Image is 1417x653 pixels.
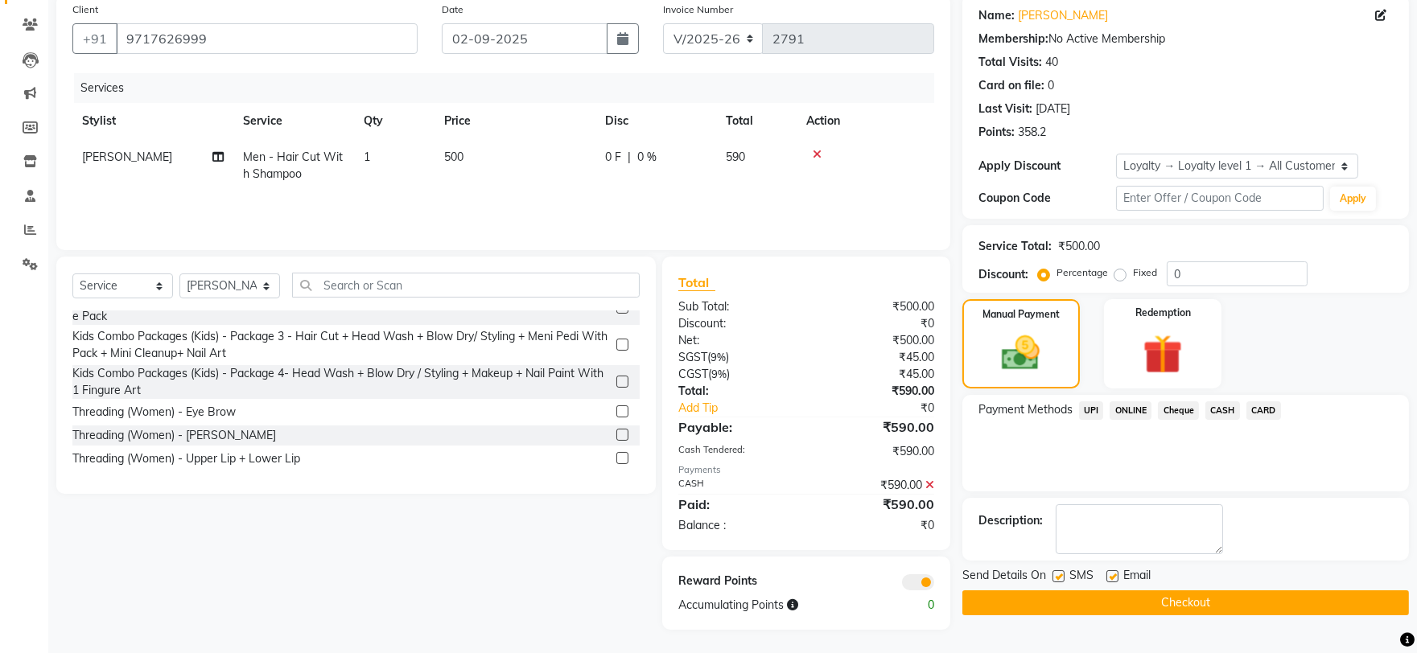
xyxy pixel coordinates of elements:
[72,427,276,444] div: Threading (Women) - [PERSON_NAME]
[233,103,354,139] th: Service
[1246,401,1281,420] span: CARD
[978,77,1044,94] div: Card on file:
[1079,401,1104,420] span: UPI
[716,103,797,139] th: Total
[595,103,716,139] th: Disc
[243,150,343,181] span: Men - Hair Cut With Shampoo
[82,150,172,164] span: [PERSON_NAME]
[72,450,300,467] div: Threading (Women) - Upper Lip + Lower Lip
[354,103,435,139] th: Qty
[797,103,934,139] th: Action
[678,274,715,291] span: Total
[978,54,1042,71] div: Total Visits:
[876,597,946,614] div: 0
[806,383,946,400] div: ₹590.00
[1018,7,1108,24] a: [PERSON_NAME]
[806,349,946,366] div: ₹45.00
[806,477,946,494] div: ₹590.00
[1058,238,1100,255] div: ₹500.00
[978,124,1015,141] div: Points:
[806,298,946,315] div: ₹500.00
[1018,124,1046,141] div: 358.2
[74,73,946,103] div: Services
[72,2,98,17] label: Client
[663,2,733,17] label: Invoice Number
[711,351,726,363] span: 9%
[978,101,1032,117] div: Last Visit:
[982,307,1060,322] label: Manual Payment
[666,400,830,417] a: Add Tip
[678,367,708,381] span: CGST
[637,149,657,166] span: 0 %
[806,495,946,514] div: ₹590.00
[1048,77,1054,94] div: 0
[726,150,745,164] span: 590
[442,2,463,17] label: Date
[666,517,806,534] div: Balance :
[978,266,1028,283] div: Discount:
[666,477,806,494] div: CASH
[628,149,631,166] span: |
[666,332,806,349] div: Net:
[1036,101,1070,117] div: [DATE]
[666,366,806,383] div: ( )
[666,349,806,366] div: ( )
[605,149,621,166] span: 0 F
[678,463,933,477] div: Payments
[1131,330,1195,379] img: _gift.svg
[364,150,370,164] span: 1
[678,350,707,364] span: SGST
[1123,567,1151,587] span: Email
[830,400,946,417] div: ₹0
[978,158,1117,175] div: Apply Discount
[806,517,946,534] div: ₹0
[806,443,946,460] div: ₹590.00
[978,401,1073,418] span: Payment Methods
[72,328,610,362] div: Kids Combo Packages (Kids) - Package 3 - Hair Cut + Head Wash + Blow Dry/ Styling + Meni Pedi Wit...
[666,417,806,437] div: Payable:
[1135,306,1191,320] label: Redemption
[1330,187,1376,211] button: Apply
[978,512,1043,529] div: Description:
[666,383,806,400] div: Total:
[1158,401,1199,420] span: Cheque
[711,368,727,380] span: 9%
[1205,401,1240,420] span: CASH
[666,573,806,590] div: Reward Points
[1110,401,1151,420] span: ONLINE
[72,103,233,139] th: Stylist
[1116,186,1324,211] input: Enter Offer / Coupon Code
[978,7,1015,24] div: Name:
[978,238,1052,255] div: Service Total:
[962,567,1046,587] span: Send Details On
[806,332,946,349] div: ₹500.00
[666,597,875,614] div: Accumulating Points
[666,315,806,332] div: Discount:
[666,443,806,460] div: Cash Tendered:
[806,315,946,332] div: ₹0
[444,150,463,164] span: 500
[1069,567,1094,587] span: SMS
[978,31,1048,47] div: Membership:
[666,298,806,315] div: Sub Total:
[1045,54,1058,71] div: 40
[978,190,1117,207] div: Coupon Code
[116,23,418,54] input: Search by Name/Mobile/Email/Code
[806,366,946,383] div: ₹45.00
[990,331,1052,375] img: _cash.svg
[962,590,1409,615] button: Checkout
[1133,265,1157,280] label: Fixed
[435,103,595,139] th: Price
[666,495,806,514] div: Paid:
[978,31,1393,47] div: No Active Membership
[72,404,236,421] div: Threading (Women) - Eye Brow
[292,273,640,298] input: Search or Scan
[72,23,117,54] button: +91
[72,365,610,399] div: Kids Combo Packages (Kids) - Package 4- Head Wash + Blow Dry / Styling + Makeup + Nail Paint With...
[806,417,946,437] div: ₹590.00
[1057,265,1108,280] label: Percentage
